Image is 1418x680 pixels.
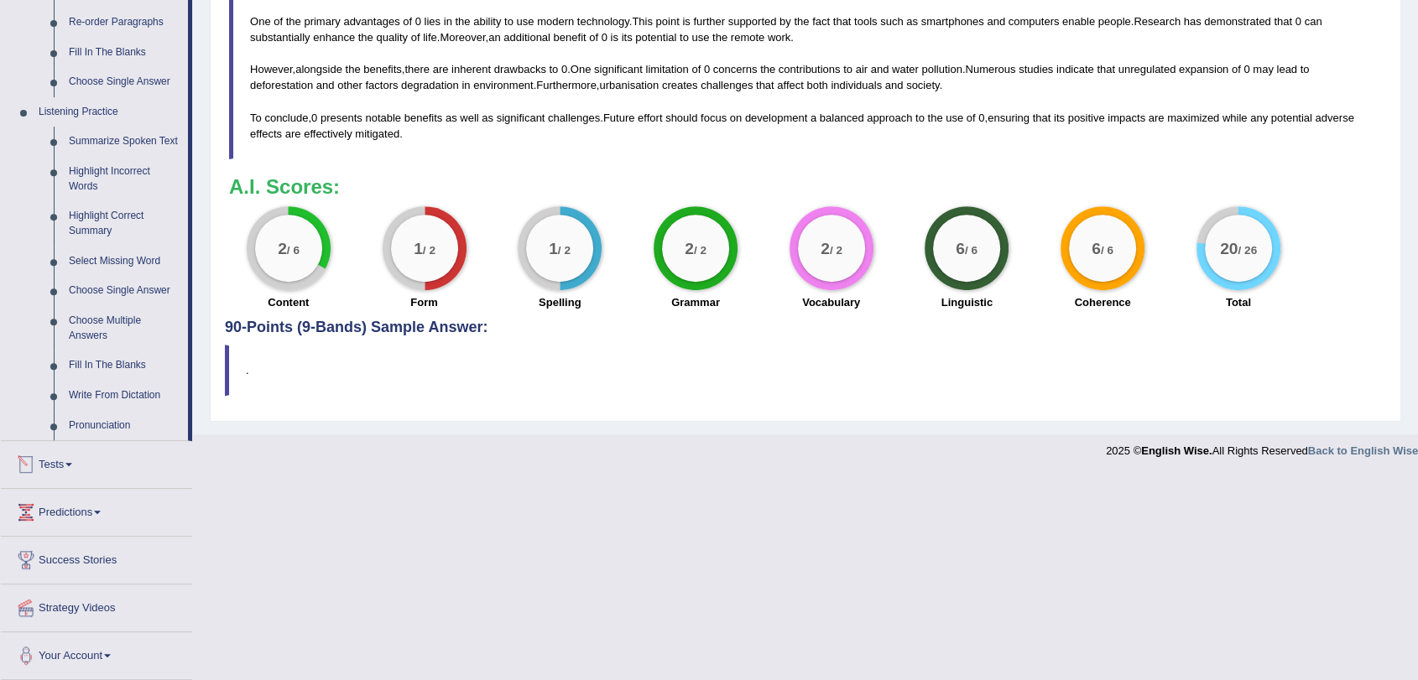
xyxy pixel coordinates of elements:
span: pollution [921,63,962,75]
a: Back to English Wise [1308,444,1418,457]
span: further [693,15,725,28]
span: of [589,31,598,44]
span: One [250,15,271,28]
span: by [779,15,791,28]
span: lies [425,15,441,28]
span: computers [1009,15,1060,28]
a: Fill In The Blanks [61,38,188,68]
span: limitation [645,63,688,75]
span: life [423,31,437,44]
a: Fill In The Blanks [61,350,188,381]
span: 0 [978,112,984,124]
big: 2 [278,239,287,257]
span: unregulated [1118,63,1176,75]
a: Highlight Correct Summary [61,201,188,246]
span: significant [497,112,545,124]
span: the [345,63,360,75]
span: supported [728,15,777,28]
small: / 2 [558,244,571,257]
blockquote: . [225,345,1386,396]
span: a [811,112,816,124]
span: potential [1271,112,1312,124]
span: both [806,79,827,91]
span: well [460,112,478,124]
span: environment [473,79,534,91]
span: approach [867,112,912,124]
small: / 6 [287,244,300,257]
span: enhance [313,31,355,44]
span: as [906,15,918,28]
span: benefit [554,31,586,44]
span: are [285,127,301,140]
span: should [665,112,697,124]
span: tools [854,15,877,28]
span: Future [603,112,635,124]
span: in [461,79,470,91]
small: / 26 [1238,244,1257,257]
span: effort [638,112,662,124]
span: deforestation [250,79,313,91]
label: Vocabulary [802,294,860,310]
span: in [444,15,452,28]
span: use [516,15,534,28]
div: 2025 © All Rights Reserved [1106,434,1418,459]
span: to [504,15,514,28]
big: 1 [549,239,558,257]
big: 1 [414,239,423,257]
span: degradation [401,79,459,91]
span: 0 [704,63,710,75]
small: / 2 [422,244,435,257]
span: an [488,31,500,44]
span: its [1054,112,1065,124]
span: mitigated [355,127,399,140]
span: of [967,112,976,124]
span: demonstrated [1204,15,1271,28]
span: are [1149,112,1165,124]
a: Choose Multiple Answers [61,306,188,350]
span: and [871,63,889,75]
span: Numerous [965,63,1015,75]
span: effects [250,127,282,140]
span: alongside [295,63,342,75]
span: has [1184,15,1202,28]
b: A.I. Scores: [229,175,340,198]
span: adverse [1315,112,1353,124]
span: the [760,63,775,75]
span: ability [473,15,501,28]
span: smartphones [921,15,984,28]
span: contributions [779,63,841,75]
span: point [656,15,680,28]
span: to [680,31,689,44]
span: are [433,63,449,75]
span: factors [365,79,398,91]
a: Listening Practice [31,97,188,127]
strong: English Wise. [1141,444,1212,457]
label: Spelling [539,294,581,310]
span: substantially [250,31,310,44]
small: / 2 [829,244,842,257]
label: Content [268,294,309,310]
span: One [571,63,592,75]
span: of [274,15,283,28]
span: quality [376,31,408,44]
a: Your Account [1,632,192,674]
span: and [885,79,904,91]
span: the [455,15,470,28]
span: of [1232,63,1241,75]
span: 0 [1243,63,1249,75]
span: the [286,15,301,28]
span: to [915,112,925,124]
span: of [403,15,412,28]
span: fact [812,15,830,28]
span: use [946,112,963,124]
a: Highlight Incorrect Words [61,157,188,201]
span: water [892,63,919,75]
span: affect [777,79,804,91]
span: as [446,112,457,124]
a: Predictions [1,489,192,531]
span: Research [1134,15,1181,28]
span: Moreover [440,31,485,44]
span: studies [1019,63,1053,75]
a: Re-order Paragraphs [61,8,188,38]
